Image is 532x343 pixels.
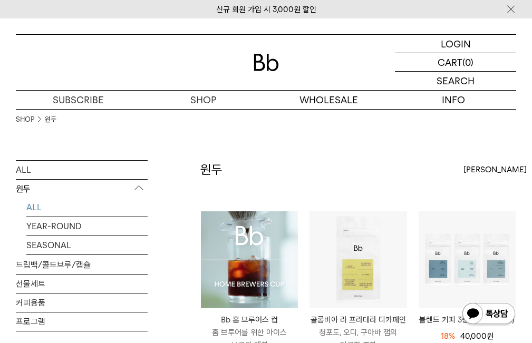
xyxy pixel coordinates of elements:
[309,313,407,326] p: 콜롬비아 라 프라데라 디카페인
[309,211,407,308] img: 콜롬비아 라 프라데라 디카페인
[201,211,298,308] img: Bb 홈 브루어스 컵
[216,5,316,14] a: 신규 회원 가입 시 3,000원 할인
[141,91,266,109] a: SHOP
[419,211,516,308] img: 블렌드 커피 3종 (각 200g x3)
[441,330,455,342] div: 18%
[437,72,475,90] p: SEARCH
[395,53,516,72] a: CART (0)
[16,256,148,274] a: 드립백/콜드브루/캡슐
[391,91,516,109] p: INFO
[441,35,471,53] p: LOGIN
[460,331,494,341] span: 40,000
[16,161,148,179] a: ALL
[16,91,141,109] a: SUBSCRIBE
[45,114,56,125] a: 원두
[16,312,148,331] a: 프로그램
[16,114,34,125] a: SHOP
[254,54,279,71] img: 로고
[26,217,148,236] a: YEAR-ROUND
[26,236,148,254] a: SEASONAL
[487,331,494,341] span: 원
[201,313,298,326] p: Bb 홈 브루어스 컵
[16,293,148,312] a: 커피용품
[26,198,148,217] a: ALL
[438,53,462,71] p: CART
[200,161,223,179] h2: 원두
[462,53,473,71] p: (0)
[461,302,516,327] img: 카카오톡 채널 1:1 채팅 버튼
[419,313,516,326] a: 블렌드 커피 3종 (각 200g x3)
[395,35,516,53] a: LOGIN
[266,91,391,109] p: WHOLESALE
[463,163,527,176] span: [PERSON_NAME]
[16,180,148,199] p: 원두
[16,275,148,293] a: 선물세트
